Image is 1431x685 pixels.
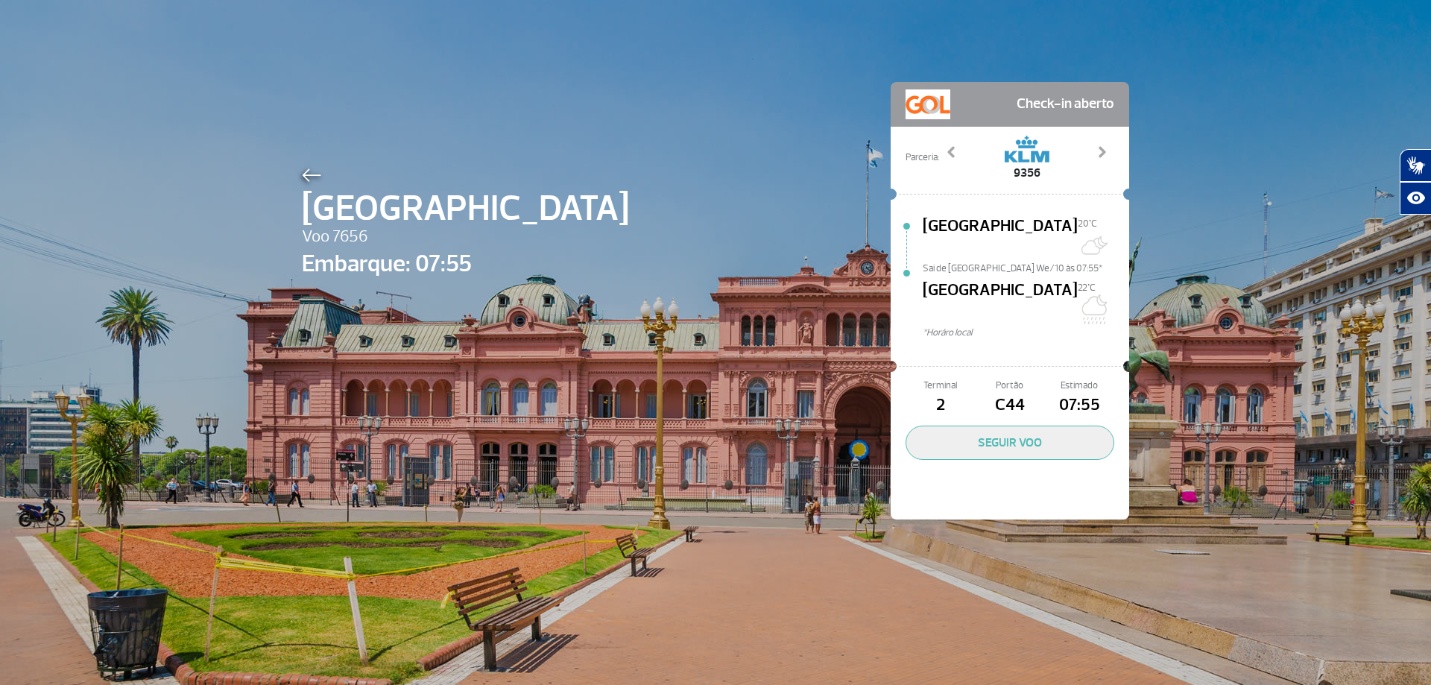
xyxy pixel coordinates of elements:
[1400,182,1431,215] button: Abrir recursos assistivos.
[923,326,1129,340] span: *Horáro local
[302,182,629,236] span: [GEOGRAPHIC_DATA]
[1078,218,1097,230] span: 20°C
[1078,230,1108,260] img: Muitas nuvens
[1045,393,1114,418] span: 07:55
[1017,89,1114,119] span: Check-in aberto
[923,214,1078,262] span: [GEOGRAPHIC_DATA]
[302,246,629,282] span: Embarque: 07:55
[923,278,1078,326] span: [GEOGRAPHIC_DATA]
[975,393,1044,418] span: C44
[1078,294,1108,324] img: Chuvoso
[906,151,939,165] span: Parceria:
[1400,149,1431,182] button: Abrir tradutor de língua de sinais.
[1400,149,1431,215] div: Plugin de acessibilidade da Hand Talk.
[923,262,1129,272] span: Sai de [GEOGRAPHIC_DATA] We/10 às 07:55*
[1045,379,1114,393] span: Estimado
[975,379,1044,393] span: Portão
[906,426,1114,460] button: SEGUIR VOO
[906,393,975,418] span: 2
[1005,164,1049,182] span: 9356
[1078,282,1096,294] span: 22°C
[906,379,975,393] span: Terminal
[302,224,629,250] span: Voo 7656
